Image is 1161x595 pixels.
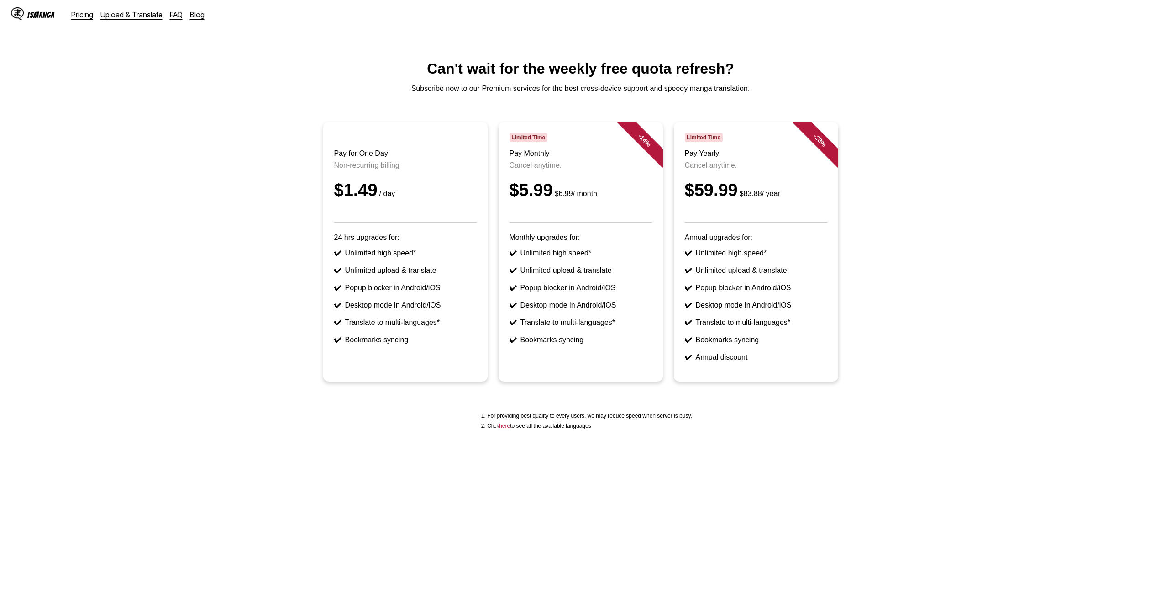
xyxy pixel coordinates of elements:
[553,190,597,197] small: / month
[510,149,652,158] h3: Pay Monthly
[510,284,517,292] b: ✔
[7,60,1154,77] h1: Can't wait for the weekly free quota refresh?
[738,190,780,197] small: / year
[685,319,827,327] li: Translate to multi-languages*
[510,319,652,327] li: Translate to multi-languages*
[685,249,827,257] li: Unlimited high speed*
[510,284,652,292] li: Popup blocker in Android/iOS
[555,190,573,197] s: $6.99
[510,161,652,170] p: Cancel anytime.
[334,266,477,275] li: Unlimited upload & translate
[27,11,55,19] div: IsManga
[71,10,93,19] a: Pricing
[190,10,205,19] a: Blog
[792,113,847,168] div: - 28 %
[334,319,341,326] b: ✔
[334,301,477,309] li: Desktop mode in Android/iOS
[100,10,163,19] a: Upload & Translate
[510,133,547,142] span: Limited Time
[11,7,71,22] a: IsManga LogoIsManga
[510,249,517,257] b: ✔
[334,181,477,200] div: $1.49
[487,413,692,419] li: For providing best quality to every users, we may reduce speed when server is busy.
[685,266,827,275] li: Unlimited upload & translate
[685,301,692,309] b: ✔
[7,85,1154,93] p: Subscribe now to our Premium services for the best cross-device support and speedy manga translat...
[334,336,341,344] b: ✔
[378,190,395,197] small: / day
[334,284,477,292] li: Popup blocker in Android/iOS
[685,234,827,242] p: Annual upgrades for:
[510,266,517,274] b: ✔
[334,249,341,257] b: ✔
[334,161,477,170] p: Non-recurring billing
[170,10,183,19] a: FAQ
[685,181,827,200] div: $59.99
[334,149,477,158] h3: Pay for One Day
[334,284,341,292] b: ✔
[685,284,827,292] li: Popup blocker in Android/iOS
[334,249,477,257] li: Unlimited high speed*
[510,336,517,344] b: ✔
[685,284,692,292] b: ✔
[685,249,692,257] b: ✔
[740,190,762,197] s: $83.88
[487,423,692,429] li: Click to see all the available languages
[685,353,692,361] b: ✔
[617,113,672,168] div: - 14 %
[334,336,477,344] li: Bookmarks syncing
[334,266,341,274] b: ✔
[510,234,652,242] p: Monthly upgrades for:
[510,249,652,257] li: Unlimited high speed*
[685,149,827,158] h3: Pay Yearly
[510,336,652,344] li: Bookmarks syncing
[685,336,692,344] b: ✔
[685,319,692,326] b: ✔
[685,336,827,344] li: Bookmarks syncing
[510,266,652,275] li: Unlimited upload & translate
[334,319,477,327] li: Translate to multi-languages*
[510,301,517,309] b: ✔
[11,7,24,20] img: IsManga Logo
[685,353,827,361] li: Annual discount
[685,266,692,274] b: ✔
[510,301,652,309] li: Desktop mode in Android/iOS
[510,319,517,326] b: ✔
[685,133,723,142] span: Limited Time
[334,301,341,309] b: ✔
[510,181,652,200] div: $5.99
[685,301,827,309] li: Desktop mode in Android/iOS
[334,234,477,242] p: 24 hrs upgrades for:
[499,423,510,429] a: Available languages
[685,161,827,170] p: Cancel anytime.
